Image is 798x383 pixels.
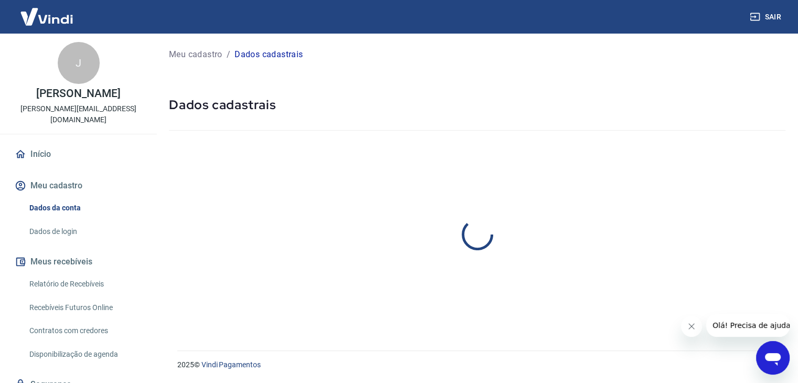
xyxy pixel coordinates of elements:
[25,221,144,242] a: Dados de login
[681,316,702,337] iframe: Fechar mensagem
[13,1,81,33] img: Vindi
[25,273,144,295] a: Relatório de Recebíveis
[58,42,100,84] div: J
[169,48,222,61] a: Meu cadastro
[756,341,790,375] iframe: Botão para abrir a janela de mensagens
[25,344,144,365] a: Disponibilização de agenda
[8,103,148,125] p: [PERSON_NAME][EMAIL_ADDRESS][DOMAIN_NAME]
[6,7,88,16] span: Olá! Precisa de ajuda?
[748,7,785,27] button: Sair
[706,314,790,337] iframe: Mensagem da empresa
[36,88,120,99] p: [PERSON_NAME]
[227,48,230,61] p: /
[201,360,261,369] a: Vindi Pagamentos
[235,48,303,61] p: Dados cadastrais
[169,97,785,113] h5: Dados cadastrais
[13,174,144,197] button: Meu cadastro
[25,197,144,219] a: Dados da conta
[177,359,773,370] p: 2025 ©
[25,297,144,318] a: Recebíveis Futuros Online
[25,320,144,342] a: Contratos com credores
[13,143,144,166] a: Início
[13,250,144,273] button: Meus recebíveis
